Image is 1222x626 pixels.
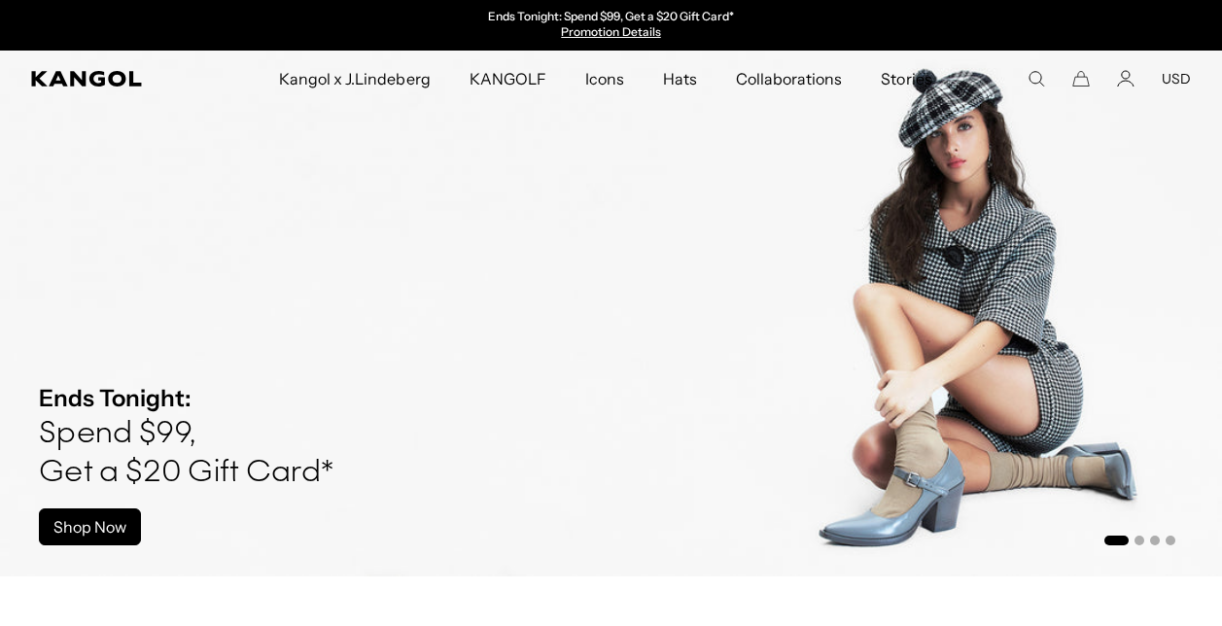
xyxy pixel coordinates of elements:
div: Announcement [411,10,812,41]
a: Shop Now [39,508,141,545]
button: Go to slide 4 [1166,536,1175,545]
button: Go to slide 1 [1104,536,1129,545]
span: Collaborations [736,51,842,107]
a: Stories [861,51,951,107]
a: Collaborations [716,51,861,107]
ul: Select a slide to show [1102,532,1175,547]
button: USD [1162,70,1191,87]
span: Hats [663,51,697,107]
slideshow-component: Announcement bar [411,10,812,41]
button: Cart [1072,70,1090,87]
a: Kangol x J.Lindeberg [260,51,450,107]
button: Go to slide 2 [1135,536,1144,545]
summary: Search here [1028,70,1045,87]
a: Kangol [31,71,184,87]
span: Kangol x J.Lindeberg [279,51,431,107]
div: 1 of 2 [411,10,812,41]
span: Stories [881,51,931,107]
p: Ends Tonight: Spend $99, Get a $20 Gift Card* [488,10,734,25]
strong: Ends Tonight: [39,384,192,412]
a: Promotion Details [561,24,660,39]
a: Icons [566,51,644,107]
span: KANGOLF [470,51,546,107]
a: Account [1117,70,1135,87]
h4: Get a $20 Gift Card* [39,454,333,493]
a: Hats [644,51,716,107]
h4: Spend $99, [39,415,333,454]
button: Go to slide 3 [1150,536,1160,545]
a: KANGOLF [450,51,566,107]
span: Icons [585,51,624,107]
